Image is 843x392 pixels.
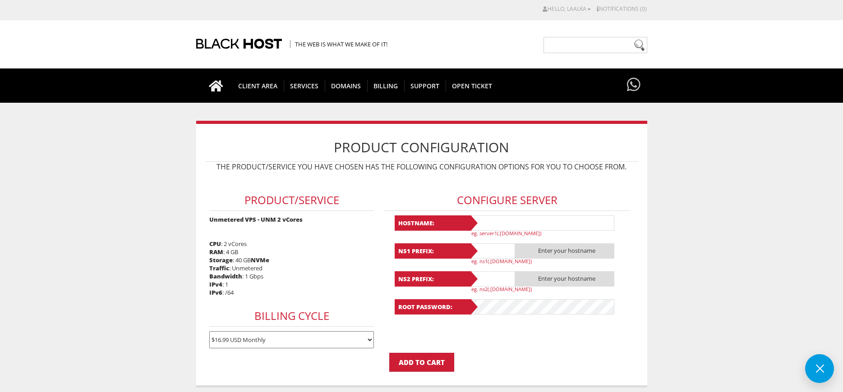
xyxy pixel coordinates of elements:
[209,264,229,272] b: Traffic
[205,133,638,162] h1: Product Configuration
[471,258,620,264] p: eg. ns1(.[DOMAIN_NAME])
[446,80,498,92] span: Open Ticket
[367,80,405,92] span: Billing
[515,271,614,287] span: Enter your hostname
[209,248,223,256] b: RAM
[209,256,233,264] b: Storage
[209,190,374,211] h3: Product/Service
[209,240,221,248] b: CPU
[395,299,471,315] b: Root Password:
[404,68,446,103] a: Support
[200,68,232,103] a: Go to homepage
[471,230,620,237] p: eg. server1(.[DOMAIN_NAME])
[205,162,638,172] p: The product/service you have chosen has the following configuration options for you to choose from.
[515,243,614,259] span: Enter your hostname
[384,190,631,211] h3: Configure Server
[232,68,284,103] a: CLIENT AREA
[232,80,284,92] span: CLIENT AREA
[209,305,374,327] h3: Billing Cycle
[471,286,620,292] p: eg. ns2(.[DOMAIN_NAME])
[205,176,378,353] div: : 2 vCores : 4 GB : 40 GB : Unmetered : 1 Gbps : 1 : /64
[597,5,647,13] a: Notifications (0)
[284,80,325,92] span: SERVICES
[389,353,454,372] input: Add to Cart
[325,68,368,103] a: Domains
[625,68,643,102] a: Have questions?
[325,80,368,92] span: Domains
[395,215,471,231] b: Hostname:
[543,5,591,13] a: Hello, LaaLkA
[209,288,222,296] b: IPv6
[284,68,325,103] a: SERVICES
[251,256,269,264] b: NVMe
[209,215,303,223] strong: Unmetered VPS - UNM 2 vCores
[404,80,446,92] span: Support
[290,40,387,48] span: The Web is what we make of it!
[395,243,471,259] b: NS1 Prefix:
[395,271,471,287] b: NS2 Prefix:
[209,280,222,288] b: IPv4
[367,68,405,103] a: Billing
[544,37,647,53] input: Need help?
[446,68,498,103] a: Open Ticket
[209,272,242,280] b: Bandwidth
